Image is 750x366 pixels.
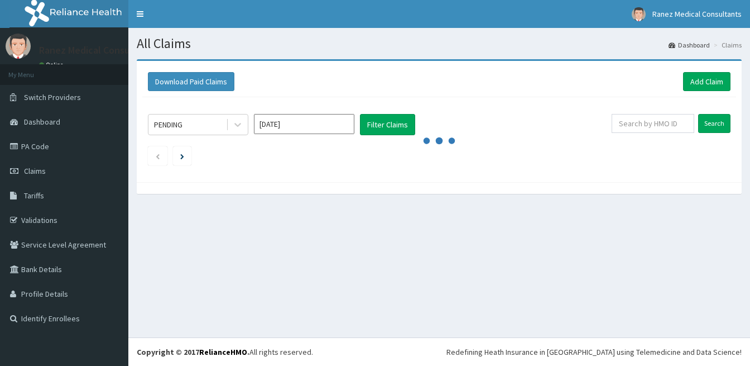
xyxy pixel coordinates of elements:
button: Download Paid Claims [148,72,234,91]
span: Ranez Medical Consultants [652,9,742,19]
a: Dashboard [669,40,710,50]
div: PENDING [154,119,182,130]
span: Switch Providers [24,92,81,102]
span: Tariffs [24,191,44,201]
input: Search by HMO ID [612,114,694,133]
svg: audio-loading [422,124,456,158]
a: Previous page [155,151,160,161]
div: Redefining Heath Insurance in [GEOGRAPHIC_DATA] using Telemedicine and Data Science! [446,346,742,358]
a: Online [39,61,66,69]
p: Ranez Medical Consultants [39,45,156,55]
img: User Image [632,7,646,21]
strong: Copyright © 2017 . [137,347,249,357]
h1: All Claims [137,36,742,51]
input: Select Month and Year [254,114,354,134]
img: User Image [6,34,31,59]
a: RelianceHMO [199,347,247,357]
a: Next page [180,151,184,161]
input: Search [698,114,730,133]
button: Filter Claims [360,114,415,135]
span: Claims [24,166,46,176]
li: Claims [711,40,742,50]
footer: All rights reserved. [128,338,750,366]
a: Add Claim [683,72,730,91]
span: Dashboard [24,117,60,127]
